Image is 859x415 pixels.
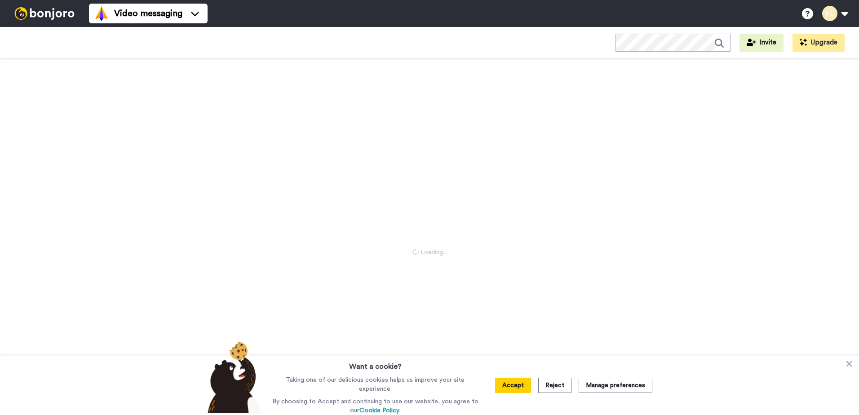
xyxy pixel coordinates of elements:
img: bj-logo-header-white.svg [11,7,78,20]
span: Loading... [412,248,447,257]
button: Invite [739,34,784,52]
button: Accept [495,378,531,393]
img: vm-color.svg [94,6,109,21]
img: bear-with-cookie.png [199,341,266,413]
button: Manage preferences [579,378,652,393]
button: Reject [538,378,571,393]
span: Video messaging [114,7,182,20]
button: Upgrade [793,34,845,52]
p: By choosing to Accept and continuing to use our website, you agree to our . [270,397,481,415]
a: Cookie Policy [359,407,399,414]
h3: Want a cookie? [349,356,402,372]
p: Taking one of our delicious cookies helps us improve your site experience. [270,375,481,393]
